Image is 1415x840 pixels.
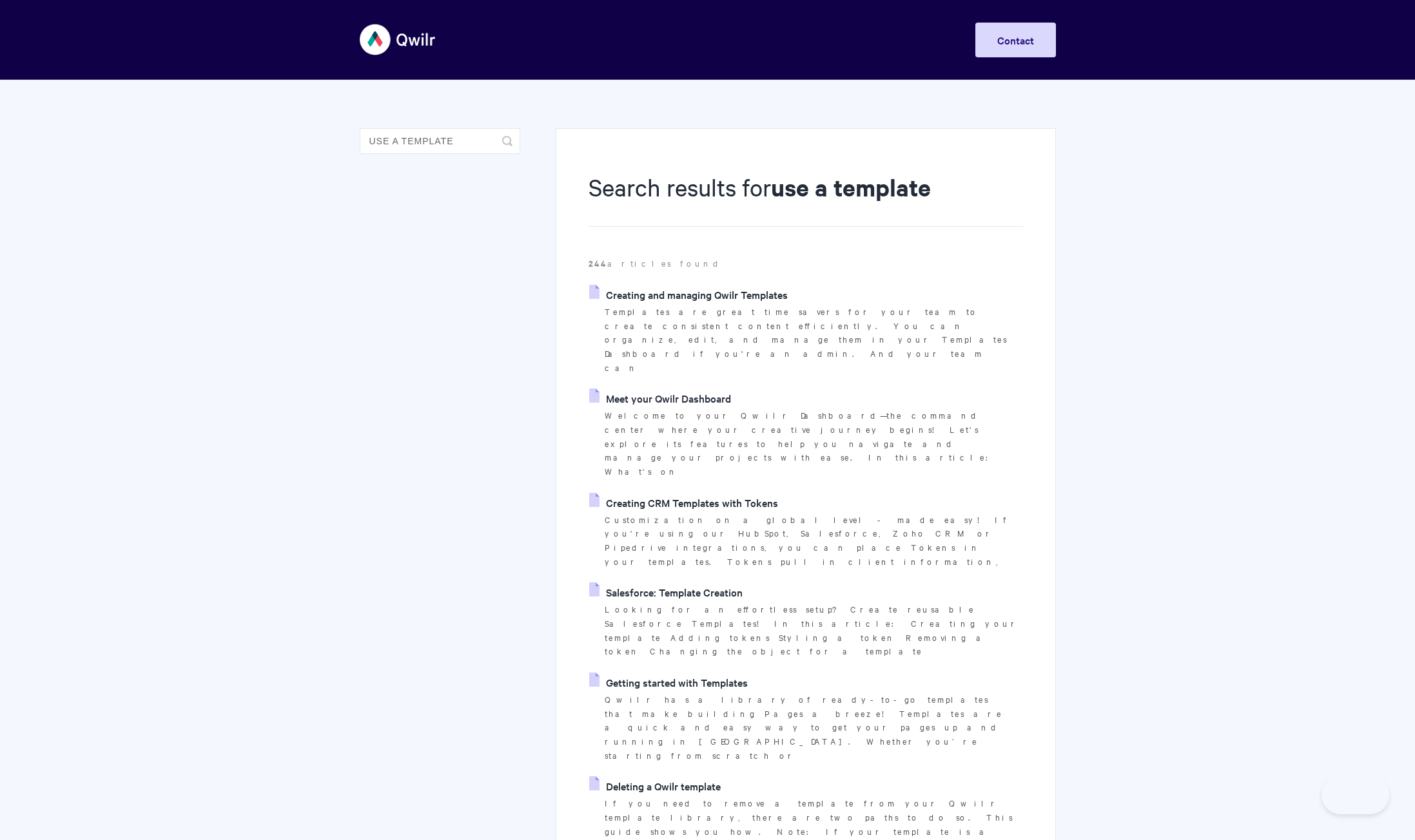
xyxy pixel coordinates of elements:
[360,15,436,64] img: Qwilr Help Center
[589,285,788,304] a: Creating and managing Qwilr Templates
[589,776,721,796] a: Deleting a Qwilr template
[589,171,1022,227] h1: Search results for
[975,23,1056,57] a: Contact
[589,673,748,692] a: Getting started with Templates
[605,305,1022,375] p: Templates are great time savers for your team to create consistent content efficiently. You can o...
[605,408,1022,479] p: Welcome to your Qwilr Dashboard—the command center where your creative journey begins! Let's expl...
[605,692,1022,763] p: Qwilr has a library of ready-to-go templates that make building Pages a breeze! Templates are a q...
[605,513,1022,569] p: Customization on a global level - made easy! If you're using our HubSpot, Salesforce, Zoho CRM or...
[605,602,1022,658] p: Looking for an effortless setup? Create reusable Salesforce Templates! In this article: Creating ...
[771,171,931,203] strong: use a template
[589,388,731,408] a: Meet your Qwilr Dashboard
[1322,776,1389,814] iframe: Toggle Customer Support
[589,493,778,512] a: Creating CRM Templates with Tokens
[589,582,743,602] a: Salesforce: Template Creation
[589,256,1022,271] p: articles found
[360,128,520,154] input: Search
[589,257,607,269] strong: 244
